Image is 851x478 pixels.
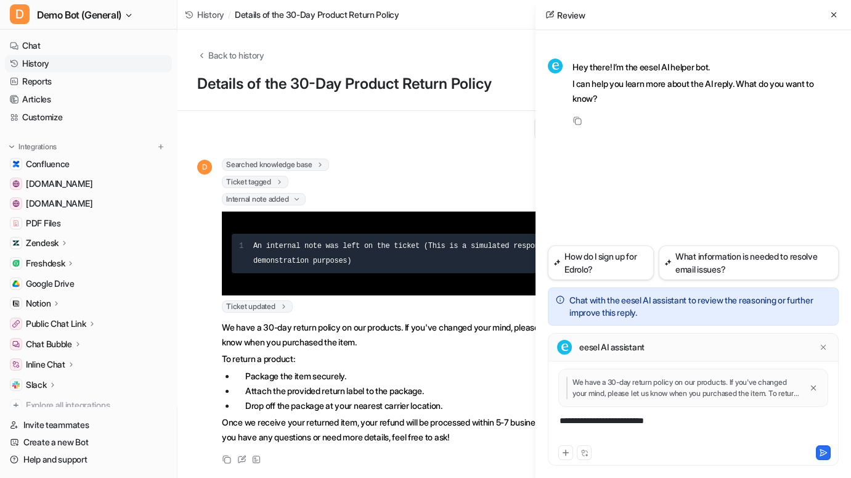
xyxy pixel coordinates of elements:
span: D [10,4,30,24]
img: expand menu [7,142,16,151]
p: Freshdesk [26,257,65,270]
span: Internal note added [222,193,306,205]
img: Notion [12,300,20,307]
img: explore all integrations [10,399,22,411]
a: History [185,8,224,21]
a: www.airbnb.com[DOMAIN_NAME] [5,195,172,212]
img: www.atlassian.com [12,180,20,187]
a: Reports [5,73,172,90]
a: History [5,55,172,72]
img: Confluence [12,160,20,168]
span: Searched knowledge base [222,159,329,171]
p: Once we receive your returned item, your refund will be processed within 5-7 business days. If yo... [222,415,582,445]
div: 1 [239,239,243,253]
span: [DOMAIN_NAME] [26,178,92,190]
a: ConfluenceConfluence [5,155,172,173]
a: Help and support [5,451,172,468]
a: Google DriveGoogle Drive [5,275,172,292]
span: Demo Bot (General) [37,6,121,23]
span: D [197,160,212,175]
p: We have a 30-day return policy on our products. If you've changed your mind, please let us know w... [222,320,582,350]
img: Freshdesk [12,260,20,267]
img: Chat Bubble [12,340,20,348]
span: Google Drive [26,278,75,290]
a: www.atlassian.com[DOMAIN_NAME] [5,175,172,192]
span: PDF Files [26,217,60,229]
span: Ticket tagged [222,176,288,188]
li: Package the item securely. [235,369,582,384]
p: Notion [26,297,51,310]
p: Public Chat Link [26,318,86,330]
img: menu_add.svg [157,142,165,151]
img: Slack [12,381,20,389]
span: Back to history [208,49,264,62]
button: What information is needed to resolve email issues? [659,245,839,280]
button: Back to history [197,49,264,62]
li: Attach the provided return label to the package. [235,384,582,398]
p: Zendesk [26,237,59,249]
span: Details of the 30-Day Product Return Policy [235,8,399,21]
p: Slack [26,379,47,391]
p: To return a product: [222,352,582,366]
img: PDF Files [12,220,20,227]
span: History [197,8,224,21]
a: PDF FilesPDF Files [5,215,172,232]
a: Chat [5,37,172,54]
a: Explore all integrations [5,397,172,414]
p: Hey there! I’m the eesel AI helper bot. [572,60,839,75]
span: [DOMAIN_NAME] [26,197,92,210]
img: www.airbnb.com [12,200,20,207]
img: Inline Chat [12,361,20,368]
a: Customize [5,109,172,126]
p: Integrations [18,142,57,152]
img: Google Drive [12,280,20,287]
p: Chat with the eesel AI assistant to review the reasoning or further improve this reply. [569,294,831,319]
p: I can help you learn more about the AI reply. What do you want to know? [572,76,839,106]
span: Explore all integrations [26,395,167,415]
span: An internal note was left on the ticket (This is a simulated response for demonstration purposes) [253,242,569,265]
span: Ticket updated [222,300,293,313]
a: Articles [5,91,172,108]
span: / [228,8,231,21]
button: How do I sign up for Edrolo? [548,245,654,280]
button: Integrations [5,141,60,153]
a: Invite teammates [5,416,172,434]
img: Public Chat Link [12,320,20,328]
img: Zendesk [12,239,20,247]
li: Drop off the package at your nearest carrier location. [235,398,582,413]
button: Close quote [807,381,820,395]
span: Confluence [26,158,70,170]
p: We have a 30-day return policy on our products. If you've changed your mind, please let us know w... [566,377,802,399]
p: eesel AI assistant [579,341,645,353]
p: Inline Chat [26,358,65,371]
p: Chat Bubble [26,338,72,350]
h1: Details of the 30-Day Product Return Policy [197,75,646,93]
a: Create a new Bot [5,434,172,451]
